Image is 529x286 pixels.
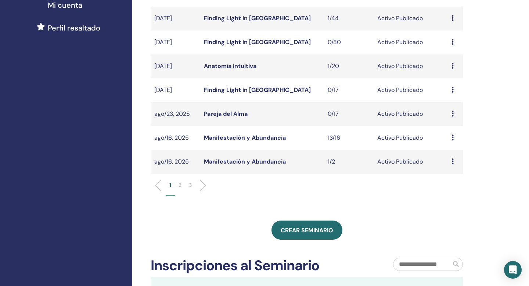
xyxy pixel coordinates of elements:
td: ago/23, 2025 [151,102,200,126]
td: 1/44 [324,7,374,31]
td: [DATE] [151,54,200,78]
a: Anatomía Intuitiva [204,62,256,70]
td: Activo Publicado [374,54,448,78]
span: Crear seminario [281,226,333,234]
a: Crear seminario [271,221,342,240]
a: Manifestación y Abundancia [204,134,286,142]
a: Finding Light in [GEOGRAPHIC_DATA] [204,86,311,94]
td: 0/80 [324,31,374,54]
a: Manifestación y Abundancia [204,158,286,165]
span: Perfil resaltado [48,22,100,33]
td: [DATE] [151,31,200,54]
a: Finding Light in [GEOGRAPHIC_DATA] [204,38,311,46]
td: Activo Publicado [374,78,448,102]
td: ago/16, 2025 [151,150,200,174]
td: 0/17 [324,102,374,126]
td: 13/16 [324,126,374,150]
p: 2 [179,181,181,189]
td: [DATE] [151,78,200,102]
td: 0/17 [324,78,374,102]
td: Activo Publicado [374,7,448,31]
td: [DATE] [151,7,200,31]
div: Open Intercom Messenger [504,261,522,279]
td: Activo Publicado [374,31,448,54]
td: Activo Publicado [374,150,448,174]
p: 1 [169,181,171,189]
a: Pareja del Alma [204,110,248,118]
p: 3 [189,181,192,189]
td: Activo Publicado [374,102,448,126]
td: ago/16, 2025 [151,126,200,150]
td: 1/2 [324,150,374,174]
h2: Inscripciones al Seminario [151,257,319,274]
td: 1/20 [324,54,374,78]
a: Finding Light in [GEOGRAPHIC_DATA] [204,14,311,22]
td: Activo Publicado [374,126,448,150]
